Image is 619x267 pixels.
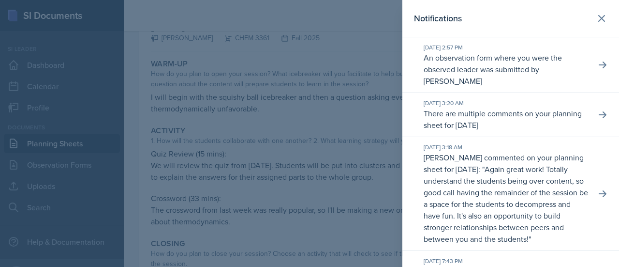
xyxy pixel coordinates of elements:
[424,43,588,52] div: [DATE] 2:57 PM
[424,143,588,152] div: [DATE] 3:18 AM
[424,52,588,87] p: An observation form where you were the observed leader was submitted by [PERSON_NAME]
[424,152,588,245] p: [PERSON_NAME] commented on your planning sheet for [DATE]: " "
[424,99,588,108] div: [DATE] 3:20 AM
[424,108,588,131] p: There are multiple comments on your planning sheet for [DATE]
[424,164,588,244] p: Again great work! Totally understand the students being over content, so good call having the rem...
[414,12,462,25] h2: Notifications
[424,257,588,266] div: [DATE] 7:43 PM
